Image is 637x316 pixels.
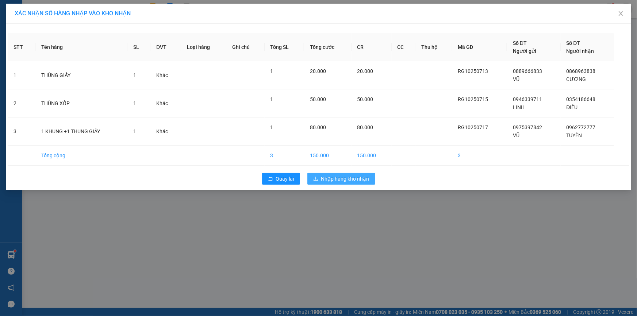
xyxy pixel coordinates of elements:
span: RG10250715 [458,96,488,102]
span: 80.000 [357,124,373,130]
button: downloadNhập hàng kho nhận [307,173,375,185]
td: THÙNG XỐP [35,89,127,117]
span: Người nhận [567,48,594,54]
span: Người gửi [513,48,536,54]
span: 1 [270,96,273,102]
td: Khác [150,117,181,146]
span: 50.000 [310,96,326,102]
th: Tổng cước [304,33,351,61]
button: Close [611,4,631,24]
span: 1 [133,128,136,134]
span: RG10250713 [458,68,488,74]
span: 1 [270,68,273,74]
span: VŨ [513,76,519,82]
span: Số ĐT [513,40,527,46]
span: 0962772777 [567,124,596,130]
span: 20.000 [310,68,326,74]
span: RG10250717 [458,124,488,130]
td: 3 [8,117,35,146]
span: 0354186648 [567,96,596,102]
span: Quay lại [276,175,294,183]
th: STT [8,33,35,61]
button: rollbackQuay lại [262,173,300,185]
td: Tổng cộng [35,146,127,166]
span: 1 [133,100,136,106]
span: Nhập hàng kho nhận [321,175,369,183]
td: 150.000 [352,146,392,166]
th: Ghi chú [226,33,265,61]
span: download [313,176,318,182]
span: 0975397842 [513,124,542,130]
td: 2 [8,89,35,117]
td: 3 [452,146,507,166]
th: Thu hộ [415,33,452,61]
td: 150.000 [304,146,351,166]
span: ĐIỀU [567,104,578,110]
span: VŨ [513,132,519,138]
span: 0946339711 [513,96,542,102]
th: CC [392,33,415,61]
span: 50.000 [357,96,373,102]
span: XÁC NHẬN SỐ HÀNG NHẬP VÀO KHO NHẬN [15,10,131,17]
span: 1 [133,72,136,78]
th: Tổng SL [265,33,304,61]
th: Mã GD [452,33,507,61]
th: Loại hàng [181,33,226,61]
span: LINH [513,104,525,110]
span: close [618,11,624,16]
span: 80.000 [310,124,326,130]
th: SL [127,33,150,61]
span: CƯƠNG [567,76,586,82]
td: 1 KHUNG +1 THUNG GIẤY [35,117,127,146]
td: THÙNG GIẤY [35,61,127,89]
span: 0889666833 [513,68,542,74]
td: Khác [150,61,181,89]
th: Tên hàng [35,33,127,61]
td: 1 [8,61,35,89]
span: TUYỀN [567,132,582,138]
td: 3 [265,146,304,166]
td: Khác [150,89,181,117]
span: rollback [268,176,273,182]
span: Số ĐT [567,40,580,46]
th: CR [352,33,392,61]
span: 20.000 [357,68,373,74]
span: 1 [270,124,273,130]
span: 0868963838 [567,68,596,74]
th: ĐVT [150,33,181,61]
